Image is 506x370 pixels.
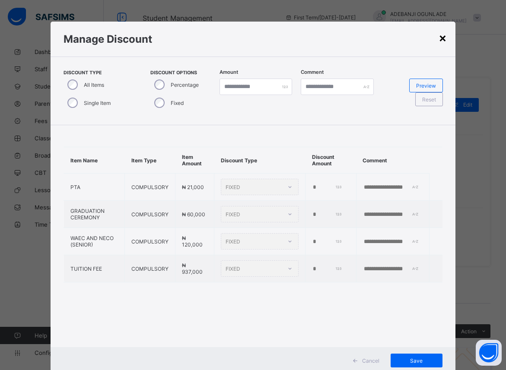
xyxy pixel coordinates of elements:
label: All Items [84,82,104,88]
th: Item Name [64,147,125,174]
th: Item Type [125,147,175,174]
label: Amount [220,69,238,75]
td: COMPULSORY [125,201,175,228]
label: Single Item [84,100,111,106]
span: Cancel [362,357,379,364]
label: Fixed [171,100,184,106]
td: WAEC AND NECO (SENIOR) [64,228,125,255]
td: COMPULSORY [125,228,175,255]
label: Comment [301,69,324,75]
td: TUITION FEE [64,255,125,282]
div: × [439,30,447,45]
td: GRADUATION CEREMONY [64,201,125,228]
th: Comment [356,147,429,174]
button: Open asap [476,340,502,366]
td: PTA [64,174,125,201]
label: Percentage [171,82,199,88]
span: ₦ 937,000 [182,262,203,275]
span: Preview [416,82,436,89]
span: Discount Type [64,70,133,76]
span: ₦ 21,000 [182,184,204,190]
h1: Manage Discount [64,33,442,45]
span: Discount Options [150,70,215,76]
span: ₦ 60,000 [182,211,205,218]
span: ₦ 120,000 [182,235,203,248]
th: Item Amount [175,147,214,174]
td: COMPULSORY [125,174,175,201]
th: Discount Type [214,147,306,174]
td: COMPULSORY [125,255,175,282]
th: Discount Amount [306,147,356,174]
span: Save [397,357,436,364]
span: Reset [422,96,436,103]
